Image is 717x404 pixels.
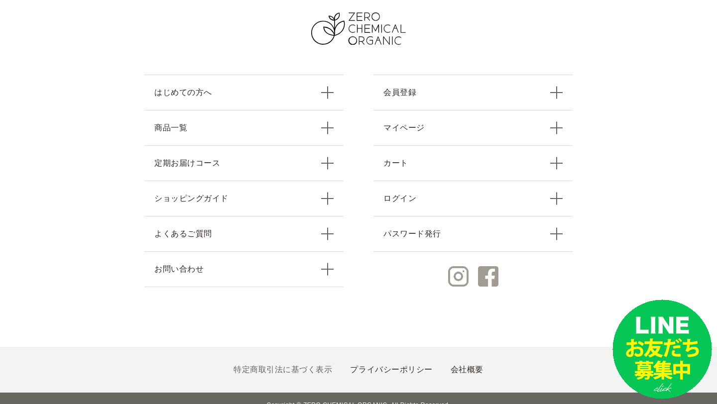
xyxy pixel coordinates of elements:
a: マイページ [373,110,573,145]
a: 商品一覧 [144,110,344,145]
img: small_line.png [612,300,712,399]
img: Facebook [478,266,498,287]
a: 定期お届けコース [144,145,344,181]
a: ログイン [373,181,573,216]
a: 会員登録 [373,75,573,110]
a: 会社概要 [451,365,483,374]
a: はじめての方へ [144,75,344,110]
img: Instagram [448,266,469,287]
a: パスワード発行 [373,216,573,252]
a: ショッピングガイド [144,181,344,216]
a: お問い合わせ [144,251,344,287]
a: カート [373,145,573,181]
a: プライバシーポリシー [350,365,432,374]
img: ZERO CHEMICAL ORGANIC [311,12,406,45]
a: よくあるご質問 [144,216,344,251]
a: 特定商取引法に基づく表示 [234,365,332,374]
